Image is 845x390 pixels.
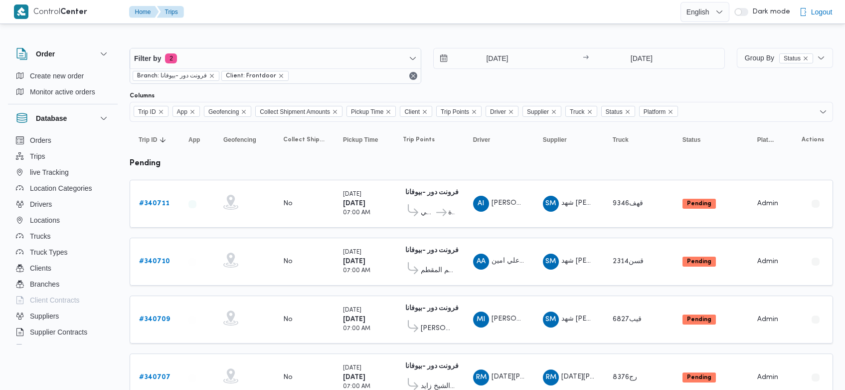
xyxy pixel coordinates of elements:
span: Truck Types [30,246,67,258]
span: live Tracking [30,166,69,178]
span: App [172,106,200,117]
span: Admin [757,200,778,207]
span: Pending [682,199,716,209]
span: Supplier Contracts [30,326,87,338]
span: Trip ID [138,106,156,117]
small: 07:00 AM [343,326,370,332]
b: Pending [687,259,711,265]
span: RM [476,370,487,386]
div: Abadalrahamun Ibrahem Jad Ibrahem [473,196,489,212]
small: [DATE] [343,308,361,313]
span: App [188,136,200,144]
div: Mahmood Ibrahem Saaid Ibrahem [473,312,489,328]
b: Pending [687,375,711,381]
b: [DATE] [343,258,365,265]
button: Remove [407,70,419,82]
span: Collect Shipment Amounts [260,106,330,117]
span: Collect Shipment Amounts [283,136,325,144]
button: Monitor active orders [12,84,114,100]
b: فرونت دور -بيوفانا [405,189,459,196]
button: Order [16,48,110,60]
span: قسم المقطم [421,265,455,277]
div: Database [8,132,118,349]
span: Truck [565,106,597,117]
span: SM [545,312,556,328]
span: SM [545,196,556,212]
button: Remove Trip Points from selection in this group [471,109,477,115]
span: Client: Frontdoor [226,71,276,80]
button: Platform [753,132,778,148]
span: [PERSON_NAME] [492,200,548,206]
span: Pickup Time [343,136,378,144]
button: Remove Collect Shipment Amounts from selection in this group [332,109,338,115]
button: Remove Driver from selection in this group [508,109,514,115]
b: [DATE] [343,374,365,381]
button: Group ByStatusremove selected entity [737,48,833,68]
span: Create new order [30,70,84,82]
span: Collect Shipment Amounts [255,106,342,117]
button: Branches [12,276,114,292]
span: Trip Points [403,136,435,144]
span: Orders [30,134,51,146]
b: # 340711 [139,200,169,207]
span: Truck [613,136,629,144]
span: Group By Status [745,54,813,62]
input: Press the down key to open a popover containing a calendar. [592,48,691,68]
small: 07:00 AM [343,268,370,274]
button: Orders [12,132,114,148]
button: Geofencing [219,132,269,148]
span: Driver [473,136,491,144]
span: Admin [757,374,778,381]
small: 07:00 AM [343,210,370,216]
span: [PERSON_NAME] [PERSON_NAME] [492,316,607,322]
span: 2 active filters [165,53,177,63]
div: No [283,199,293,208]
b: فرونت دور -بيوفانا [405,247,459,254]
small: [DATE] [343,192,361,197]
span: Logout [811,6,833,18]
div: Rmdhan Muhammad Muhammad Abadalamunam [473,370,489,386]
span: Client: Frontdoor [221,71,289,81]
button: Remove Supplier from selection in this group [551,109,557,115]
span: Admin [757,258,778,265]
div: Shahad Mustfi Ahmad Abadah Abas Hamodah [543,312,559,328]
span: Client [400,106,432,117]
div: No [283,315,293,324]
span: Truck [570,106,585,117]
span: Trucks [30,230,50,242]
button: Remove Platform from selection in this group [668,109,674,115]
span: Suppliers [30,310,59,322]
div: Shahad Mustfi Ahmad Abadah Abas Hamodah [543,196,559,212]
button: Trips [157,6,184,18]
span: رج8376 [613,374,637,381]
span: Pending [682,315,716,325]
img: X8yXhbKr1z7QwAAAABJRU5ErkJggg== [14,4,28,19]
label: Columns [130,92,155,100]
span: Trips [30,150,45,162]
button: Trucks [12,228,114,244]
button: App [184,132,209,148]
span: Filter by [134,52,161,64]
b: Pending [687,201,711,207]
span: Driver [490,106,506,117]
span: شهد [PERSON_NAME] [PERSON_NAME] [561,200,691,206]
button: Clients [12,260,114,276]
span: Supplier [543,136,567,144]
button: Open list of options [819,108,827,116]
b: Pending [687,317,711,323]
h3: Order [36,48,55,60]
small: [DATE] [343,366,361,371]
button: Truck [609,132,669,148]
span: Admin [757,316,778,323]
span: Platform [757,136,774,144]
span: Pending [682,373,716,383]
span: Status [784,54,801,63]
span: Driver [486,106,518,117]
button: remove selected entity [803,55,809,61]
b: Center [60,8,87,16]
a: #340707 [139,372,170,384]
b: فرونت دور -بيوفانا [405,363,459,370]
button: Supplier [539,132,599,148]
button: Locations [12,212,114,228]
span: Branch: فرونت دور -بيوفانا [133,71,219,81]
